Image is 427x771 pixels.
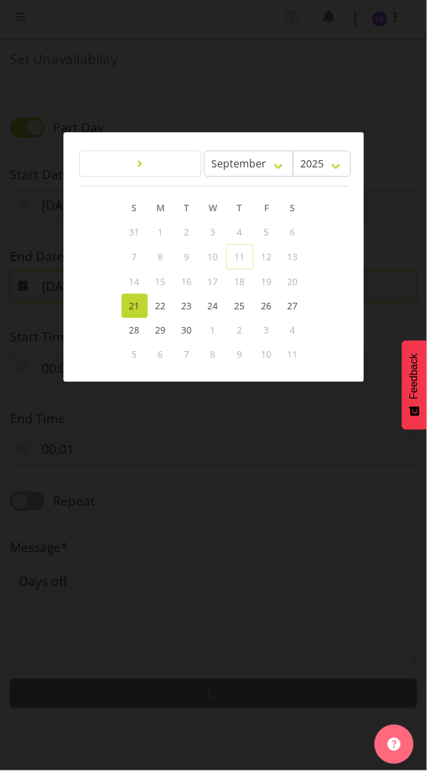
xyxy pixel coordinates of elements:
[129,300,140,312] span: 21
[208,250,218,263] span: 10
[264,226,269,238] span: 5
[156,324,166,336] span: 29
[132,348,137,360] span: 5
[211,226,216,238] span: 3
[129,275,140,288] span: 14
[158,226,163,238] span: 1
[158,250,163,263] span: 8
[290,324,296,336] span: 4
[182,324,192,336] span: 30
[200,294,226,318] a: 24
[122,318,148,342] a: 28
[208,300,218,312] span: 24
[156,300,166,312] span: 22
[148,318,174,342] a: 29
[132,250,137,263] span: 7
[208,275,218,288] span: 17
[148,294,174,318] a: 22
[388,738,401,751] img: help-xxl-2.png
[235,250,245,263] span: 11
[290,201,296,214] span: S
[237,324,243,336] span: 2
[132,201,137,214] span: S
[182,275,192,288] span: 16
[288,300,298,312] span: 27
[290,226,296,238] span: 6
[288,250,298,263] span: 13
[402,341,427,430] button: Feedback - Show survey
[174,294,200,318] a: 23
[264,324,269,336] span: 3
[237,226,243,238] span: 4
[237,201,243,214] span: T
[184,201,190,214] span: T
[182,300,192,312] span: 23
[262,348,272,360] span: 10
[226,294,254,318] a: 25
[211,324,216,336] span: 1
[288,348,298,360] span: 11
[262,250,272,263] span: 12
[262,275,272,288] span: 19
[184,250,190,263] span: 9
[174,318,200,342] a: 30
[235,275,245,288] span: 18
[184,348,190,360] span: 7
[156,275,166,288] span: 15
[288,275,298,288] span: 20
[409,354,420,400] span: Feedback
[280,294,306,318] a: 27
[254,294,280,318] a: 26
[129,226,140,238] span: 31
[237,348,243,360] span: 9
[211,348,216,360] span: 8
[158,348,163,360] span: 6
[184,226,190,238] span: 2
[129,324,140,336] span: 28
[209,201,217,214] span: W
[264,201,269,214] span: F
[156,201,165,214] span: M
[262,300,272,312] span: 26
[235,300,245,312] span: 25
